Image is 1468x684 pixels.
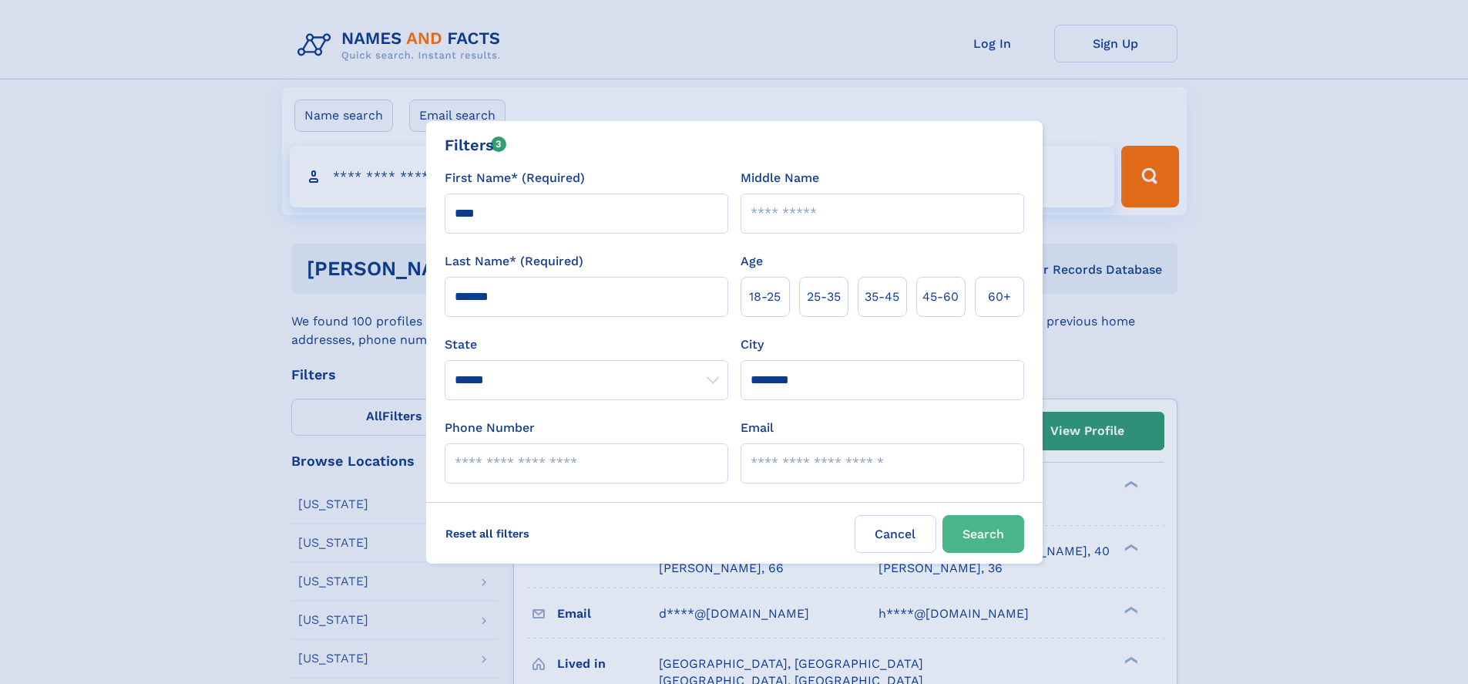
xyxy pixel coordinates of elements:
[807,288,841,306] span: 25‑35
[865,288,899,306] span: 35‑45
[741,252,763,271] label: Age
[445,169,585,187] label: First Name* (Required)
[435,515,539,552] label: Reset all filters
[445,252,583,271] label: Last Name* (Required)
[942,515,1024,553] button: Search
[922,288,959,306] span: 45‑60
[741,169,819,187] label: Middle Name
[988,288,1011,306] span: 60+
[749,288,781,306] span: 18‑25
[741,419,774,437] label: Email
[855,515,936,553] label: Cancel
[741,335,764,354] label: City
[445,335,728,354] label: State
[445,419,535,437] label: Phone Number
[445,133,507,157] div: Filters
